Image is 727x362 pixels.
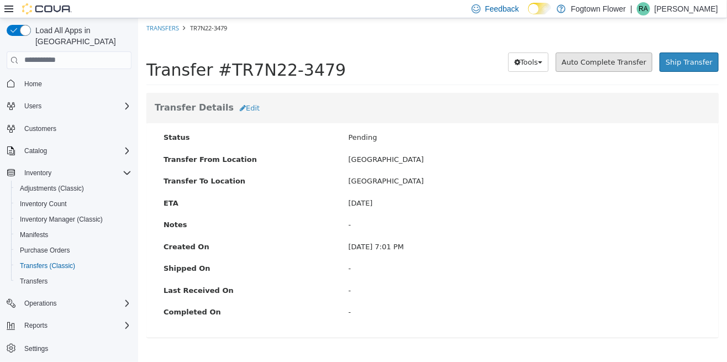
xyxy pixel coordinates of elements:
[2,165,136,181] button: Inventory
[8,6,41,14] a: Transfers
[2,98,136,114] button: Users
[202,136,572,147] div: [GEOGRAPHIC_DATA]
[202,267,572,278] div: -
[485,3,519,14] span: Feedback
[17,201,202,212] label: Notes
[20,166,131,180] span: Inventory
[15,228,52,242] a: Manifests
[20,122,61,135] a: Customers
[17,223,202,234] label: Created On
[20,341,131,355] span: Settings
[24,102,41,111] span: Users
[571,2,626,15] p: Fogtown Flower
[8,342,66,358] span: Products
[15,213,131,226] span: Inventory Manager (Classic)
[630,2,633,15] p: |
[15,275,131,288] span: Transfers
[20,246,70,255] span: Purchase Orders
[20,297,61,310] button: Operations
[8,42,208,61] span: Transfer #TR7N22-3479
[11,196,136,212] button: Inventory Count
[15,244,131,257] span: Purchase Orders
[20,215,103,224] span: Inventory Manager (Classic)
[639,2,649,15] span: RA
[202,180,572,191] div: [DATE]
[2,318,136,333] button: Reports
[202,201,572,212] div: -
[2,340,136,356] button: Settings
[15,182,88,195] a: Adjustments (Classic)
[20,319,131,332] span: Reports
[24,169,51,177] span: Inventory
[382,40,400,48] span: Tools
[528,3,551,14] input: Dark Mode
[424,40,508,48] span: Auto Complete Transfer
[202,114,572,125] div: Pending
[370,34,410,54] button: Tools
[11,212,136,227] button: Inventory Manager (Classic)
[655,2,718,15] p: [PERSON_NAME]
[418,34,514,54] button: Auto Complete Transfer
[20,184,84,193] span: Adjustments (Classic)
[17,288,202,300] label: Completed On
[528,14,529,15] span: Dark Mode
[202,158,572,169] div: [GEOGRAPHIC_DATA]
[11,181,136,196] button: Adjustments (Classic)
[15,244,75,257] a: Purchase Orders
[521,34,581,54] button: Ship Transfer
[20,77,46,91] a: Home
[20,144,51,158] button: Catalog
[22,3,72,14] img: Cova
[20,342,52,355] a: Settings
[528,40,575,48] span: Ship Transfer
[20,144,131,158] span: Catalog
[20,122,131,135] span: Customers
[15,259,80,272] a: Transfers (Classic)
[15,213,107,226] a: Inventory Manager (Classic)
[31,25,131,47] span: Load All Apps in [GEOGRAPHIC_DATA]
[202,288,572,300] div: -
[24,344,48,353] span: Settings
[20,200,67,208] span: Inventory Count
[24,321,48,330] span: Reports
[17,267,202,278] label: Last Received On
[15,228,131,242] span: Manifests
[20,277,48,286] span: Transfers
[24,299,57,308] span: Operations
[20,166,56,180] button: Inventory
[17,136,202,147] label: Transfer From Location
[15,259,131,272] span: Transfers (Classic)
[11,243,136,258] button: Purchase Orders
[17,158,202,169] label: Transfer To Location
[20,99,46,113] button: Users
[20,230,48,239] span: Manifests
[24,146,47,155] span: Catalog
[15,182,131,195] span: Adjustments (Classic)
[24,124,56,133] span: Customers
[15,197,131,211] span: Inventory Count
[20,297,131,310] span: Operations
[637,2,650,15] div: Ryan Alves
[20,261,75,270] span: Transfers (Classic)
[17,80,572,100] h3: Transfer Details
[96,80,128,100] button: Edit
[202,223,572,234] div: [DATE] 7:01 PM
[15,197,71,211] a: Inventory Count
[202,245,572,256] div: -
[2,76,136,92] button: Home
[2,120,136,137] button: Customers
[20,319,52,332] button: Reports
[11,274,136,289] button: Transfers
[15,275,52,288] a: Transfers
[2,143,136,159] button: Catalog
[11,227,136,243] button: Manifests
[11,258,136,274] button: Transfers (Classic)
[52,6,89,14] span: TR7N22-3479
[24,80,42,88] span: Home
[20,77,131,91] span: Home
[17,114,202,125] label: Status
[20,99,131,113] span: Users
[17,245,202,256] label: Shipped On
[17,180,202,191] label: ETA
[2,296,136,311] button: Operations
